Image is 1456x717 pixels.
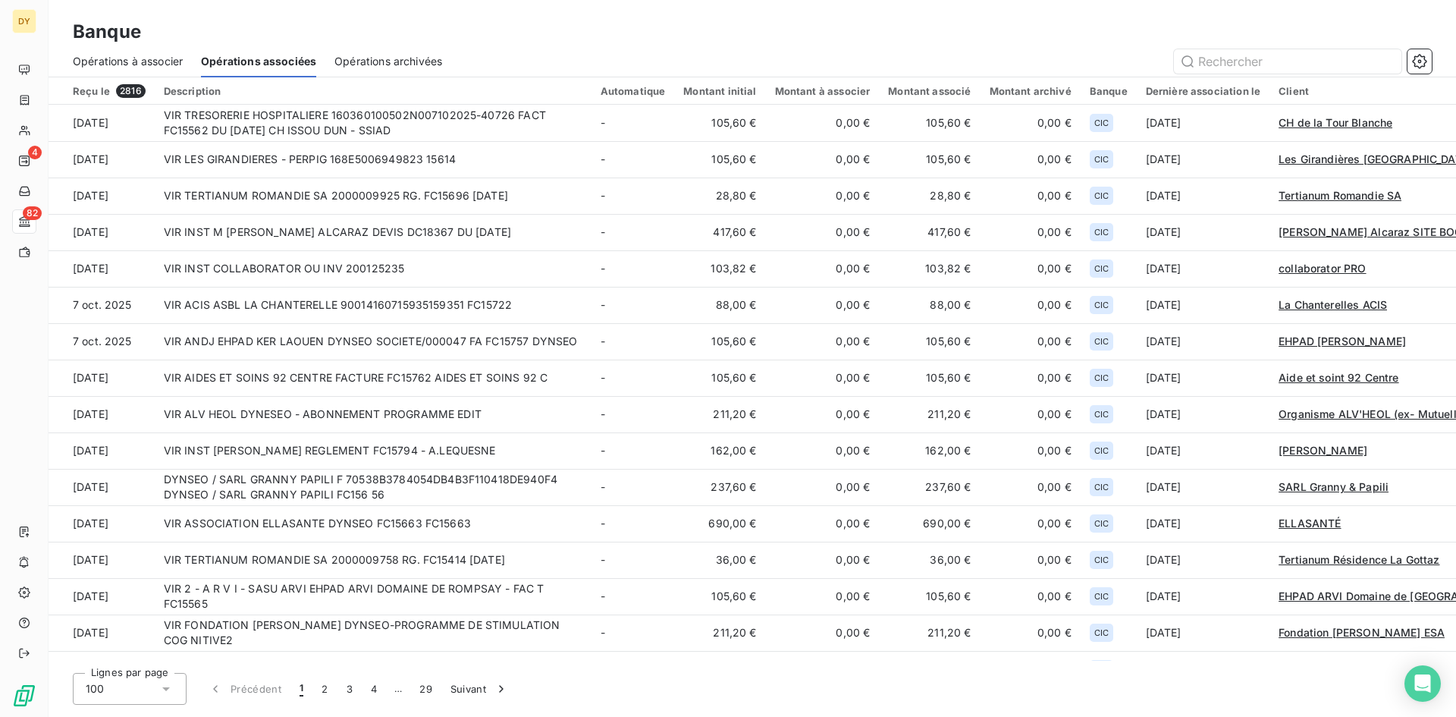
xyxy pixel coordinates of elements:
span: 2816 [116,84,146,98]
input: Rechercher [1174,49,1401,74]
td: 237,60 € [879,469,980,505]
td: [DATE] [49,542,155,578]
td: 0,00 € [766,542,880,578]
a: EHPAD [PERSON_NAME] [1279,334,1406,349]
a: Aide et soint 92 Centre [1279,370,1398,385]
span: Opérations à associer [73,54,183,69]
td: 0,00 € [766,287,880,323]
td: [DATE] [1137,287,1269,323]
td: 105,60 € [674,651,765,687]
td: 105,60 € [879,651,980,687]
td: 0,00 € [766,323,880,360]
td: [DATE] [1137,396,1269,432]
td: 0,00 € [766,360,880,396]
td: [DATE] [1137,651,1269,687]
td: 0,00 € [766,615,880,651]
a: Tertianum Résidence La Gottaz [1279,552,1439,568]
td: [DATE] [49,432,155,469]
td: 417,60 € [879,214,980,250]
td: VIR AIDES ET SOINS 92 CENTRE FACTURE FC15762 AIDES ET SOINS 92 C [155,360,591,396]
span: CIC [1094,228,1109,237]
td: 28,80 € [879,178,980,214]
td: - [591,287,675,323]
td: 0,00 € [766,250,880,287]
td: - [591,141,675,178]
td: 0,00 € [981,432,1081,469]
td: 417,60 € [674,214,765,250]
td: [DATE] [1137,105,1269,141]
span: 4 [28,146,42,159]
img: Logo LeanPay [12,684,36,708]
td: 0,00 € [981,141,1081,178]
td: 0,00 € [766,469,880,505]
td: VIR 2 - A R V I - SASU ARVI EHPAD ARVI DOMAINE DE ROMPSAY - FAC T FC15565 [155,578,591,615]
h3: Banque [73,18,141,46]
td: 162,00 € [879,432,980,469]
span: CIC [1094,483,1109,492]
span: CIC [1094,337,1109,346]
td: [DATE] [49,469,155,505]
td: 0,00 € [981,578,1081,615]
span: CIC [1094,155,1109,164]
a: La Chanterelles ACIS [1279,297,1387,313]
td: VIR INST [PERSON_NAME] REGLEMENT FC15794 - A.LEQUESNE [155,432,591,469]
td: [DATE] [49,141,155,178]
td: [DATE] [1137,360,1269,396]
td: [DATE] [1137,469,1269,505]
td: 0,00 € [981,287,1081,323]
span: [PERSON_NAME] [1279,444,1367,457]
td: [DATE] [49,615,155,651]
td: - [591,323,675,360]
td: [DATE] [49,178,155,214]
td: 0,00 € [981,396,1081,432]
td: 0,00 € [981,105,1081,141]
a: Tertianum Romandie SA [1279,188,1401,203]
span: Aide et soint 92 Centre [1279,371,1398,384]
td: [DATE] [1137,615,1269,651]
td: 105,60 € [674,578,765,615]
span: SARL Granny & Papili [1279,480,1389,493]
button: 4 [362,673,386,705]
td: [DATE] [1137,578,1269,615]
td: VIR BCS BIEN CHEZ SOI DD BCS FC15728 [155,651,591,687]
td: 211,20 € [674,396,765,432]
td: 0,00 € [766,141,880,178]
td: [DATE] [1137,214,1269,250]
span: Opérations archivées [334,54,442,69]
span: CIC [1094,446,1109,455]
div: Montant associé [888,85,971,97]
td: VIR INST COLLABORATOR OU INV 200125235 [155,250,591,287]
td: - [591,542,675,578]
td: 0,00 € [981,323,1081,360]
span: 1 [300,681,303,697]
td: [DATE] [1137,542,1269,578]
td: - [591,250,675,287]
td: - [591,469,675,505]
td: 7 oct. 2025 [49,323,155,360]
td: [DATE] [1137,178,1269,214]
span: CIC [1094,118,1109,127]
div: Banque [1090,85,1128,97]
div: Montant archivé [990,85,1072,97]
td: - [591,578,675,615]
td: - [591,360,675,396]
td: 0,00 € [981,178,1081,214]
td: 105,60 € [674,141,765,178]
span: CIC [1094,555,1109,564]
td: [DATE] [1137,141,1269,178]
span: La Chanterelles ACIS [1279,298,1387,311]
span: Tertianum Résidence La Gottaz [1279,553,1439,566]
td: 0,00 € [766,105,880,141]
td: 88,00 € [674,287,765,323]
td: [DATE] [1137,432,1269,469]
td: 88,00 € [879,287,980,323]
span: CIC [1094,300,1109,310]
span: ELLASANTÉ [1279,517,1341,530]
div: Automatique [601,85,666,97]
td: 0,00 € [766,178,880,214]
td: 211,20 € [879,615,980,651]
td: 105,60 € [879,360,980,396]
td: [DATE] [49,214,155,250]
div: DY [12,9,36,33]
button: Suivant [441,673,518,705]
